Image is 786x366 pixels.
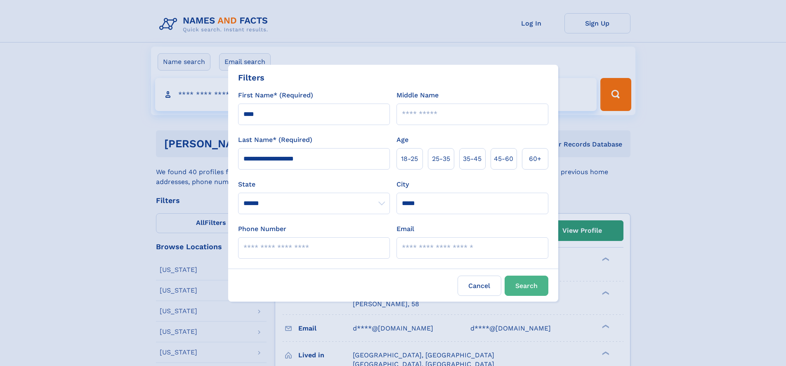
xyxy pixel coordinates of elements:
span: 60+ [529,154,541,164]
label: Age [397,135,408,145]
div: Filters [238,71,264,84]
label: Cancel [458,276,501,296]
label: State [238,179,390,189]
label: Email [397,224,414,234]
span: 25‑35 [432,154,450,164]
span: 35‑45 [463,154,482,164]
label: Phone Number [238,224,286,234]
span: 18‑25 [401,154,418,164]
span: 45‑60 [494,154,513,164]
label: City [397,179,409,189]
label: Last Name* (Required) [238,135,312,145]
button: Search [505,276,548,296]
label: Middle Name [397,90,439,100]
label: First Name* (Required) [238,90,313,100]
